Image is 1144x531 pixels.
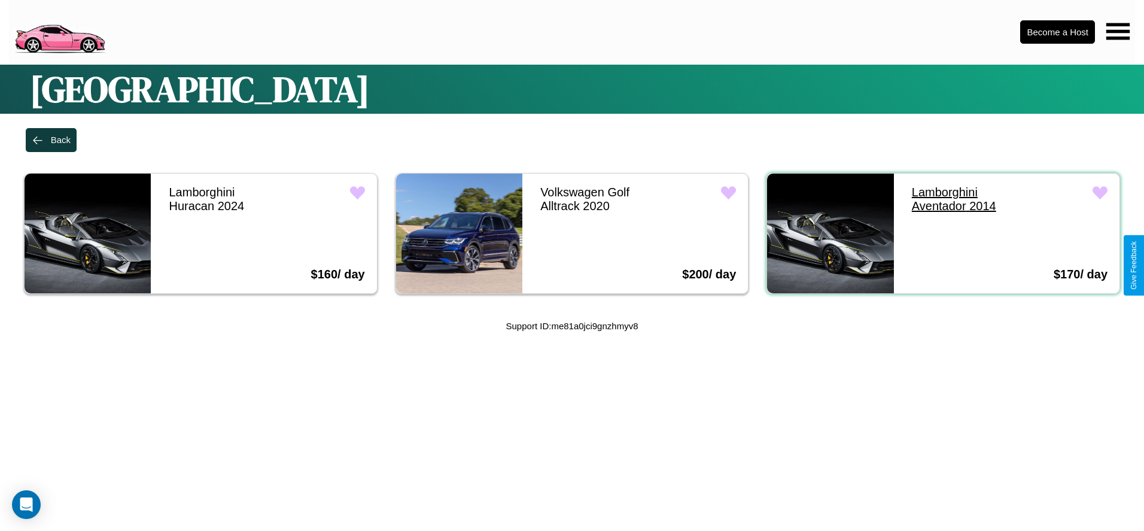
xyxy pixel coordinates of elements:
div: Back [51,135,71,145]
button: Become a Host [1020,20,1095,44]
div: Give Feedback [1130,241,1138,290]
p: Support ID: me81a0jci9gnzhmyv8 [506,318,638,334]
a: Volkswagen Golf Alltrack 2020 [528,174,655,225]
h3: $ 160 / day [311,268,365,281]
a: Lamborghini Aventador 2014 [900,174,1026,225]
h1: [GEOGRAPHIC_DATA] [30,65,1114,114]
h3: $ 200 / day [682,268,736,281]
button: Back [26,128,77,152]
img: logo [9,6,110,56]
a: Lamborghini Huracan 2024 [157,174,283,225]
div: Open Intercom Messenger [12,490,41,519]
h3: $ 170 / day [1054,268,1108,281]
